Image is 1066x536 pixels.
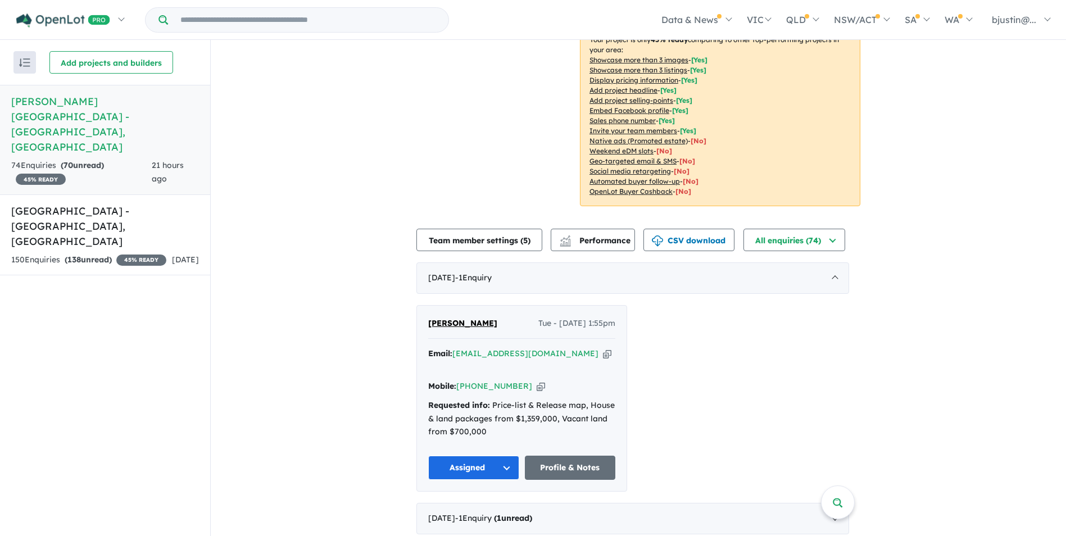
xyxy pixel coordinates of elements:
a: [EMAIL_ADDRESS][DOMAIN_NAME] [452,348,598,358]
u: Display pricing information [589,76,678,84]
span: [No] [675,187,691,196]
button: Add projects and builders [49,51,173,74]
u: Invite your team members [589,126,677,135]
button: Team member settings (5) [416,229,542,251]
u: Add project selling-points [589,96,673,105]
span: [ Yes ] [659,116,675,125]
strong: Mobile: [428,381,456,391]
span: bjustin@... [992,14,1036,25]
u: Showcase more than 3 listings [589,66,687,74]
button: Copy [603,348,611,360]
u: Weekend eDM slots [589,147,654,155]
img: Openlot PRO Logo White [16,13,110,28]
span: [No] [679,157,695,165]
span: [ Yes ] [672,106,688,115]
span: [ Yes ] [690,66,706,74]
span: - 1 Enquir y [455,513,532,523]
u: Geo-targeted email & SMS [589,157,677,165]
a: Profile & Notes [525,456,616,480]
span: [No] [691,137,706,145]
button: Copy [537,380,545,392]
img: sort.svg [19,58,30,67]
span: Tue - [DATE] 1:55pm [538,317,615,330]
u: Sales phone number [589,116,656,125]
span: - 1 Enquir y [455,272,492,283]
img: bar-chart.svg [560,239,571,246]
div: 150 Enquir ies [11,253,166,267]
span: [No] [674,167,690,175]
a: [PHONE_NUMBER] [456,381,532,391]
strong: ( unread) [61,160,104,170]
span: 45 % READY [16,174,66,185]
span: [ Yes ] [680,126,696,135]
strong: Requested info: [428,400,490,410]
a: [PERSON_NAME] [428,317,497,330]
strong: Email: [428,348,452,358]
u: Native ads (Promoted estate) [589,137,688,145]
span: 21 hours ago [152,160,184,184]
span: 5 [523,235,528,246]
button: Assigned [428,456,519,480]
button: All enquiries (74) [743,229,845,251]
span: 70 [63,160,73,170]
h5: [GEOGRAPHIC_DATA] - [GEOGRAPHIC_DATA] , [GEOGRAPHIC_DATA] [11,203,199,249]
span: [No] [656,147,672,155]
span: 45 % READY [116,255,166,266]
span: [No] [683,177,698,185]
span: [ Yes ] [676,96,692,105]
u: OpenLot Buyer Cashback [589,187,673,196]
p: Your project is only comparing to other top-performing projects in your area: - - - - - - - - - -... [580,25,860,206]
strong: ( unread) [65,255,112,265]
span: [ Yes ] [691,56,707,64]
div: Price-list & Release map, House & land packages from $1,359,000, Vacant land from $700,000 [428,399,615,439]
div: [DATE] [416,262,849,294]
div: [DATE] [416,503,849,534]
u: Showcase more than 3 images [589,56,688,64]
span: 138 [67,255,81,265]
span: 1 [497,513,501,523]
img: download icon [652,235,663,247]
button: CSV download [643,229,734,251]
u: Embed Facebook profile [589,106,669,115]
div: 74 Enquir ies [11,159,152,186]
strong: ( unread) [494,513,532,523]
u: Social media retargeting [589,167,671,175]
u: Automated buyer follow-up [589,177,680,185]
span: [ Yes ] [660,86,677,94]
img: line-chart.svg [560,235,570,242]
span: Performance [561,235,630,246]
span: [PERSON_NAME] [428,318,497,328]
button: Performance [551,229,635,251]
b: 45 % ready [651,35,688,44]
u: Add project headline [589,86,657,94]
input: Try estate name, suburb, builder or developer [170,8,446,32]
span: [DATE] [172,255,199,265]
span: [ Yes ] [681,76,697,84]
h5: [PERSON_NAME][GEOGRAPHIC_DATA] - [GEOGRAPHIC_DATA] , [GEOGRAPHIC_DATA] [11,94,199,155]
